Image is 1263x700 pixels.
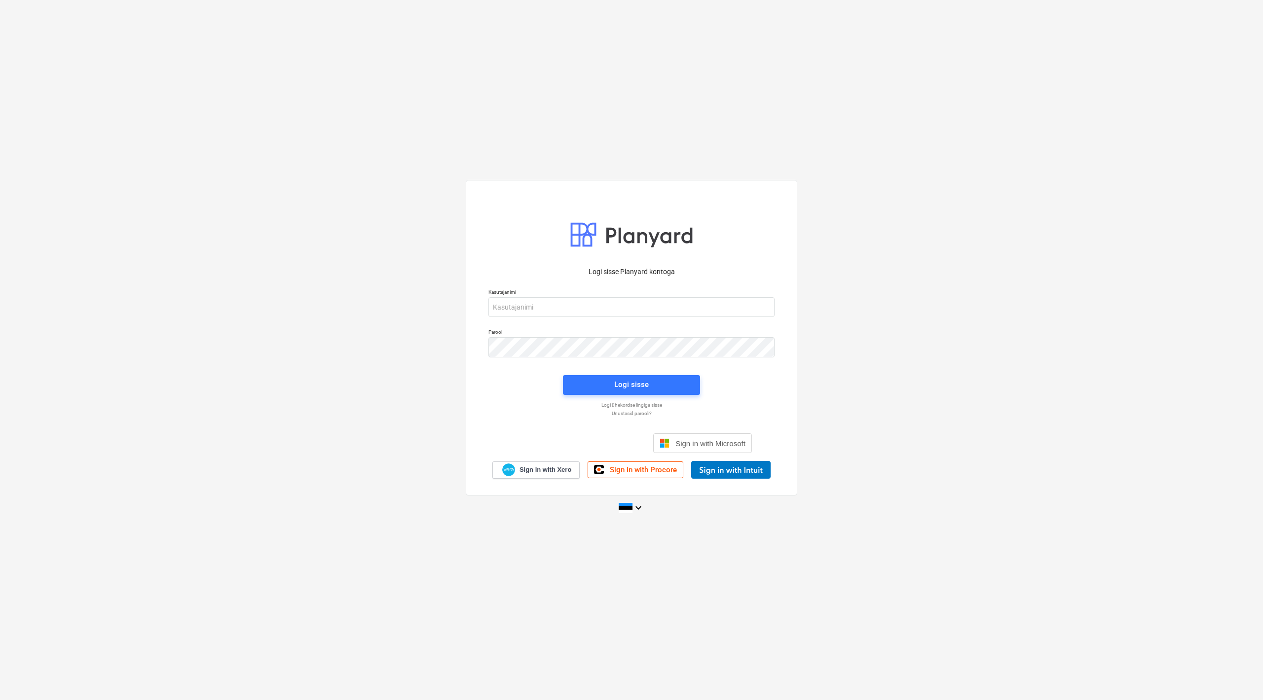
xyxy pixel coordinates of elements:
a: Sign in with Xero [492,461,580,479]
p: Kasutajanimi [488,289,775,297]
input: Kasutajanimi [488,297,775,317]
a: Sign in with Procore [588,461,683,478]
img: Xero logo [502,463,515,477]
img: Microsoft logo [660,438,669,448]
button: Logi sisse [563,375,700,395]
span: Sign in with Microsoft [675,439,745,448]
p: Logi sisse Planyard kontoga [488,267,775,277]
div: Logi sisse [614,378,649,391]
i: keyboard_arrow_down [632,502,644,514]
a: Logi ühekordse lingiga sisse [483,402,780,408]
span: Sign in with Xero [520,465,571,474]
p: Parool [488,329,775,337]
iframe: Sisselogimine Google'i nupu abil [506,432,650,454]
span: Sign in with Procore [610,465,677,474]
a: Unustasid parooli? [483,410,780,417]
